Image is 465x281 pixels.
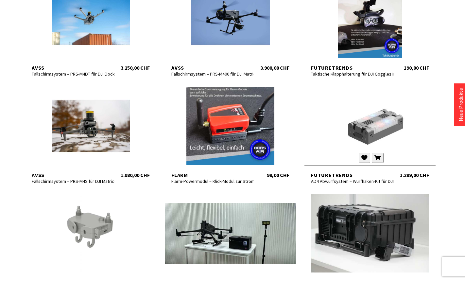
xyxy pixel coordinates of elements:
div: Fallschirmsystem – PRS-M4DT für DJI Dock 3 [32,71,114,77]
div: 3.250,00 CHF [121,64,150,71]
div: Taktische Klapphalterung für DJI Goggles Integra, 2 und 3 [311,71,394,77]
div: Futuretrends [311,172,394,178]
div: AD4 Abwurfsystem – Wurfhaken-Kit für DJI Matrice 400 Serie [311,178,394,184]
div: Flarm-Powermodul – Klick-Modul zur Stromversorgung [171,178,254,184]
a: Flarm Flarm-Powermodul – Klick-Modul zur Stromversorgung 99,00 CHF [165,87,296,178]
div: 190,00 CHF [404,64,429,71]
div: Fallschirmsystem – PRS-M400 für DJI Matrice 400 [171,71,254,77]
a: Neue Produkte [457,88,464,121]
div: 3.900,00 CHF [260,64,289,71]
div: 1.980,00 CHF [121,172,150,178]
div: AVSS [171,64,254,71]
a: AVSS Fallschirmsystem – PRS-M4S für DJI Matrice 4 Series 1.980,00 CHF [25,87,156,178]
a: Futuretrends AD4 Abwurfsystem – Wurfhaken-Kit für DJI Matrice 400 Serie 1.299,00 CHF [304,87,436,178]
div: Fallschirmsystem – PRS-M4S für DJI Matrice 4 Series [32,178,114,184]
div: Flarm [171,172,254,178]
div: 99,00 CHF [267,172,289,178]
div: AVSS [32,64,114,71]
div: AVSS [32,172,114,178]
div: Futuretrends [311,64,394,71]
div: 1.299,00 CHF [400,172,429,178]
